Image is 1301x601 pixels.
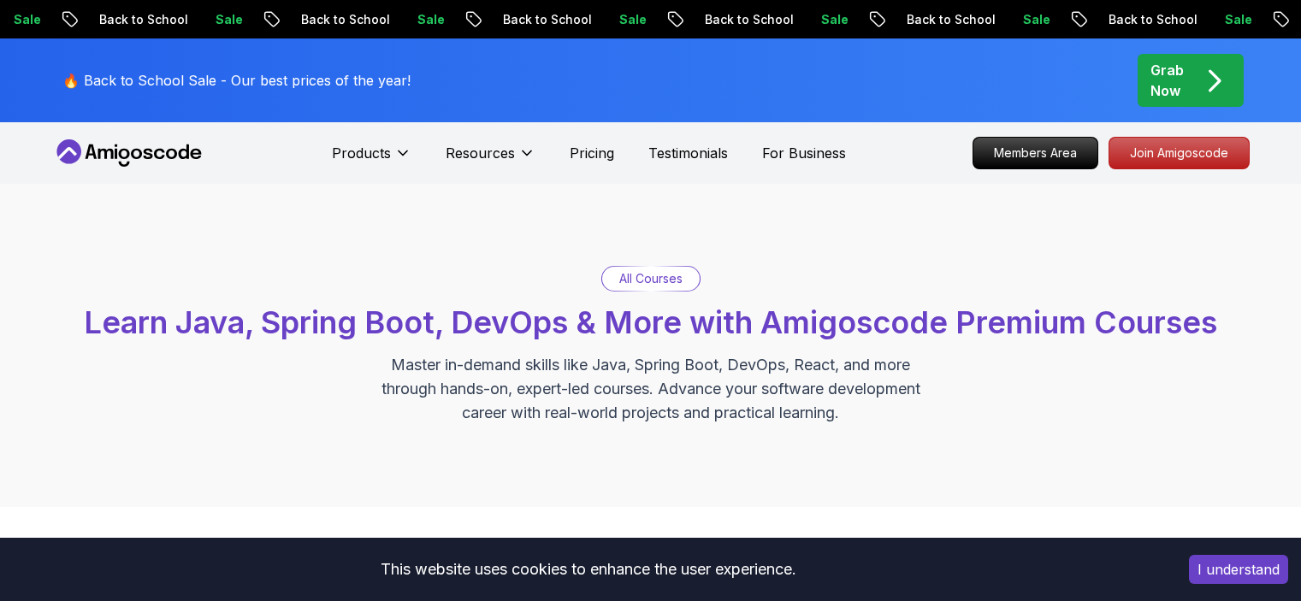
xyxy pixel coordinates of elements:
[892,11,1008,28] p: Back to School
[332,143,411,177] button: Products
[1008,11,1063,28] p: Sale
[648,143,728,163] a: Testimonials
[619,270,683,287] p: All Courses
[332,143,391,163] p: Products
[287,11,403,28] p: Back to School
[690,11,807,28] p: Back to School
[1150,60,1184,101] p: Grab Now
[807,11,861,28] p: Sale
[85,11,201,28] p: Back to School
[446,143,515,163] p: Resources
[446,143,535,177] button: Resources
[1109,138,1249,168] p: Join Amigoscode
[1210,11,1265,28] p: Sale
[762,143,846,163] a: For Business
[84,303,1217,341] span: Learn Java, Spring Boot, DevOps & More with Amigoscode Premium Courses
[973,137,1098,169] a: Members Area
[605,11,659,28] p: Sale
[403,11,458,28] p: Sale
[1109,137,1250,169] a: Join Amigoscode
[570,143,614,163] a: Pricing
[364,353,938,425] p: Master in-demand skills like Java, Spring Boot, DevOps, React, and more through hands-on, expert-...
[1189,555,1288,584] button: Accept cookies
[488,11,605,28] p: Back to School
[973,138,1097,168] p: Members Area
[13,551,1163,588] div: This website uses cookies to enhance the user experience.
[62,70,411,91] p: 🔥 Back to School Sale - Our best prices of the year!
[201,11,256,28] p: Sale
[1094,11,1210,28] p: Back to School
